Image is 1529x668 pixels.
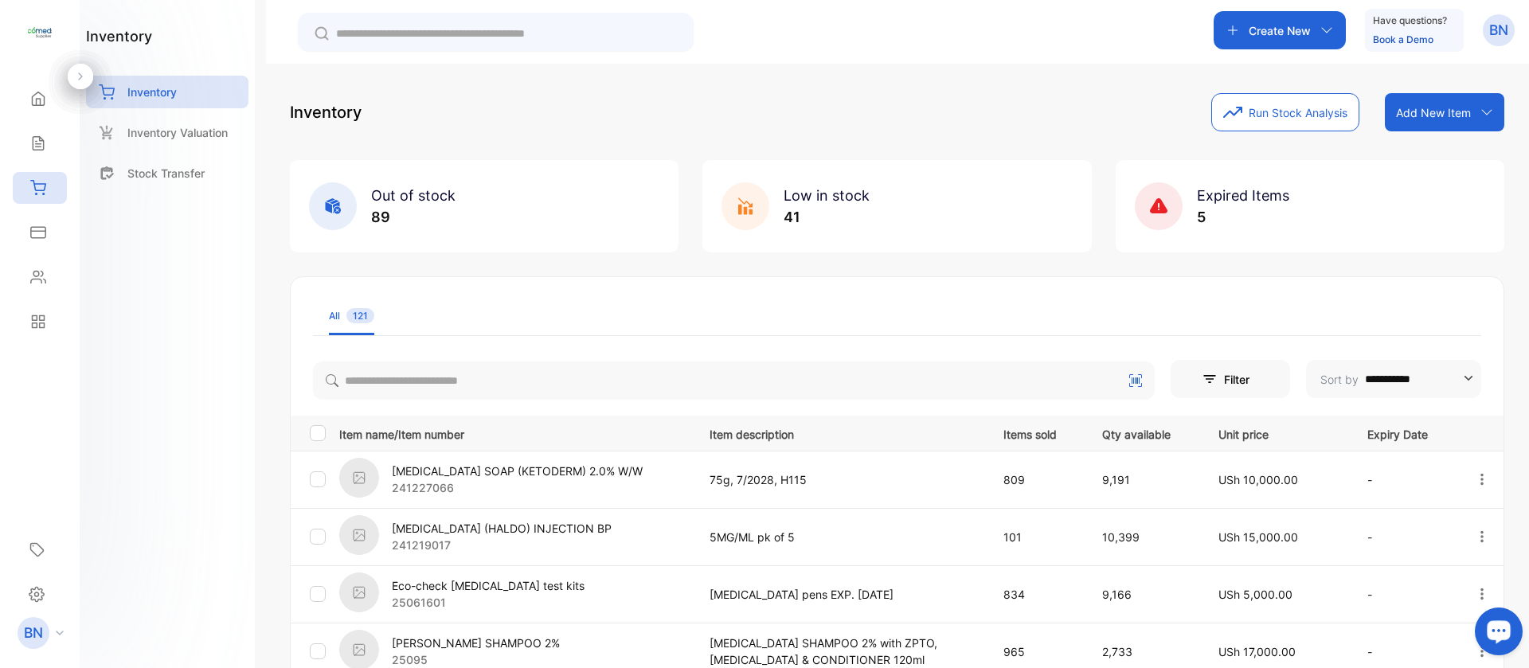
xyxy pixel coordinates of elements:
p: Item name/Item number [339,423,690,443]
p: 965 [1003,643,1070,660]
a: Book a Demo [1373,33,1433,45]
img: item [339,572,379,612]
p: - [1367,529,1442,545]
img: logo [28,21,52,45]
p: BN [1489,20,1508,41]
iframe: LiveChat chat widget [1462,601,1529,668]
p: - [1367,471,1442,488]
p: Add New Item [1396,104,1471,121]
p: [MEDICAL_DATA] SOAP (KETODERM) 2.0% W/W [392,463,643,479]
span: 121 [346,308,374,323]
p: Have questions? [1373,13,1447,29]
p: 5 [1197,206,1289,228]
p: 241219017 [392,537,612,553]
p: Stock Transfer [127,165,205,182]
p: 75g, 7/2028, H115 [710,471,971,488]
p: Inventory [127,84,177,100]
p: Items sold [1003,423,1070,443]
p: BN [24,623,43,643]
p: Eco-check [MEDICAL_DATA] test kits [392,577,585,594]
span: Low in stock [784,187,870,204]
span: Expired Items [1197,187,1289,204]
img: item [339,515,379,555]
div: All [329,309,374,323]
p: - [1367,586,1442,603]
p: 9,191 [1102,471,1186,488]
p: 101 [1003,529,1070,545]
a: Inventory [86,76,248,108]
p: 809 [1003,471,1070,488]
p: Create New [1249,22,1311,39]
span: USh 10,000.00 [1218,473,1298,486]
p: 9,166 [1102,586,1186,603]
p: [MEDICAL_DATA] pens EXP. [DATE] [710,586,971,603]
p: Item description [710,423,971,443]
p: 25061601 [392,594,585,611]
p: Inventory [290,100,362,124]
p: [MEDICAL_DATA] (HALDO) INJECTION BP [392,520,612,537]
a: Stock Transfer [86,157,248,189]
button: Create New [1214,11,1346,49]
p: 25095 [392,651,560,668]
button: Run Stock Analysis [1211,93,1359,131]
p: [PERSON_NAME] SHAMPOO 2% [392,635,560,651]
p: 10,399 [1102,529,1186,545]
p: [MEDICAL_DATA] SHAMPOO 2% with ZPTO, [MEDICAL_DATA] & CONDITIONER 120ml [710,635,971,668]
p: Sort by [1320,371,1359,388]
p: 241227066 [392,479,643,496]
p: Inventory Valuation [127,124,228,141]
a: Inventory Valuation [86,116,248,149]
p: - [1367,643,1442,660]
p: Unit price [1218,423,1335,443]
p: 89 [371,206,456,228]
p: 41 [784,206,870,228]
p: 5MG/ML pk of 5 [710,529,971,545]
p: Expiry Date [1367,423,1442,443]
span: Out of stock [371,187,456,204]
span: USh 15,000.00 [1218,530,1298,544]
img: item [339,458,379,498]
p: 2,733 [1102,643,1186,660]
span: USh 5,000.00 [1218,588,1292,601]
h1: inventory [86,25,152,47]
span: USh 17,000.00 [1218,645,1296,658]
p: 834 [1003,586,1070,603]
button: BN [1483,11,1515,49]
button: Sort by [1306,360,1481,398]
p: Qty available [1102,423,1186,443]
